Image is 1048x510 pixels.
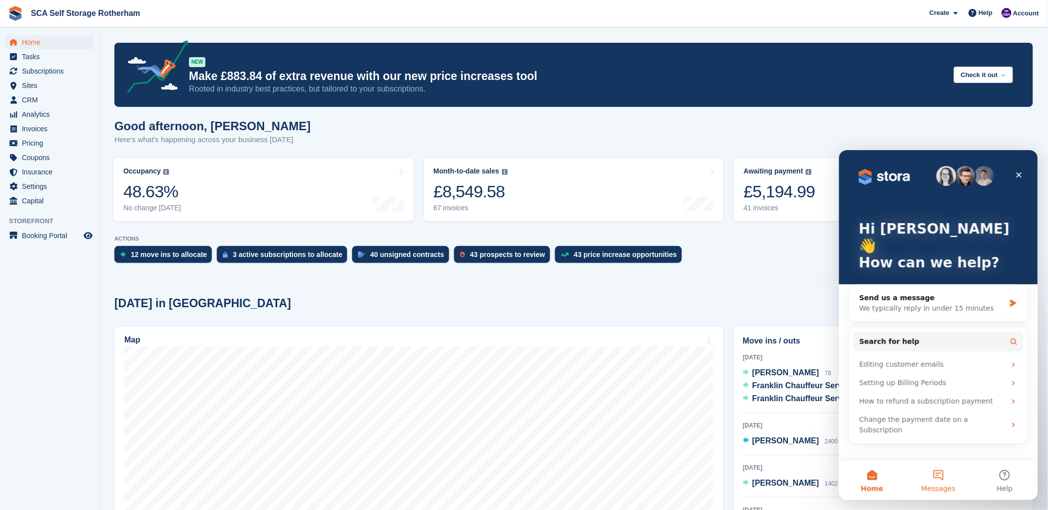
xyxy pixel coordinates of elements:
span: Subscriptions [22,64,82,78]
span: [PERSON_NAME] [753,436,819,445]
p: Make £883.84 of extra revenue with our new price increases tool [189,69,946,84]
div: £8,549.58 [434,181,508,202]
div: 67 invoices [434,204,508,212]
a: Occupancy 48.63% No change [DATE] [113,158,414,221]
span: Settings [22,179,82,193]
span: 1402 [825,480,838,487]
img: price_increase_opportunities-93ffe204e8149a01c8c9dc8f82e8f89637d9d84a8eef4429ea346261dce0b2c0.svg [561,253,569,257]
p: Here's what's happening across your business [DATE] [114,134,311,146]
span: Franklin Chauffeur Services [753,381,858,390]
span: CRM [22,93,82,107]
a: menu [5,179,94,193]
h1: Good afternoon, [PERSON_NAME] [114,119,311,133]
a: Preview store [82,230,94,242]
a: menu [5,64,94,78]
a: Awaiting payment £5,194.99 41 invoices [734,158,1034,221]
span: [PERSON_NAME] [753,368,819,377]
a: menu [5,79,94,92]
a: 3 active subscriptions to allocate [217,246,352,268]
div: [DATE] [743,463,1024,472]
span: [PERSON_NAME] [753,479,819,487]
a: menu [5,122,94,136]
a: SCA Self Storage Rotherham [27,5,144,21]
div: NEW [189,57,205,67]
div: £5,194.99 [744,181,815,202]
span: Pricing [22,136,82,150]
div: 43 price increase opportunities [574,251,677,258]
a: menu [5,229,94,243]
a: Franklin Chauffeur Services Not allocated [743,380,899,393]
span: Capital [22,194,82,208]
a: Franklin Chauffeur Services Not allocated [743,393,899,406]
a: menu [5,35,94,49]
a: menu [5,50,94,64]
img: active_subscription_to_allocate_icon-d502201f5373d7db506a760aba3b589e785aa758c864c3986d89f69b8ff3... [223,252,228,258]
span: Help [979,8,993,18]
a: menu [5,194,94,208]
img: icon-info-grey-7440780725fd019a000dd9b08b2336e03edf1995a4989e88bcd33f0948082b44.svg [806,169,812,175]
a: 12 move ins to allocate [114,246,217,268]
iframe: Intercom live chat [839,150,1038,500]
a: menu [5,107,94,121]
a: [PERSON_NAME] 2400 [743,435,838,448]
a: 43 prospects to review [454,246,555,268]
img: icon-info-grey-7440780725fd019a000dd9b08b2336e03edf1995a4989e88bcd33f0948082b44.svg [163,169,169,175]
span: Franklin Chauffeur Services [753,394,858,403]
a: menu [5,165,94,179]
img: price-adjustments-announcement-icon-8257ccfd72463d97f412b2fc003d46551f7dbcb40ab6d574587a9cd5c0d94... [119,40,189,97]
span: Invoices [22,122,82,136]
span: Sites [22,79,82,92]
span: Tasks [22,50,82,64]
a: 43 price increase opportunities [555,246,687,268]
span: Analytics [22,107,82,121]
a: [PERSON_NAME] 1402 [743,477,838,490]
div: 12 move ins to allocate [131,251,207,258]
span: 2400 [825,438,838,445]
h2: Move ins / outs [743,335,1024,347]
div: 48.63% [123,181,181,202]
div: [DATE] [743,421,1024,430]
img: icon-info-grey-7440780725fd019a000dd9b08b2336e03edf1995a4989e88bcd33f0948082b44.svg [502,169,508,175]
h2: [DATE] in [GEOGRAPHIC_DATA] [114,297,291,310]
div: Awaiting payment [744,167,803,175]
span: 78 [825,370,831,377]
div: [DATE] [743,353,1024,362]
span: Home [22,35,82,49]
img: move_ins_to_allocate_icon-fdf77a2bb77ea45bf5b3d319d69a93e2d87916cf1d5bf7949dd705db3b84f3ca.svg [120,252,126,257]
span: Insurance [22,165,82,179]
span: Booking Portal [22,229,82,243]
div: 41 invoices [744,204,815,212]
img: stora-icon-8386f47178a22dfd0bd8f6a31ec36ba5ce8667c1dd55bd0f319d3a0aa187defe.svg [8,6,23,21]
span: Create [930,8,950,18]
span: Storefront [9,216,99,226]
a: menu [5,93,94,107]
p: Rooted in industry best practices, but tailored to your subscriptions. [189,84,946,94]
div: 43 prospects to review [470,251,545,258]
img: prospect-51fa495bee0391a8d652442698ab0144808aea92771e9ea1ae160a38d050c398.svg [460,252,465,257]
span: Account [1013,8,1039,18]
button: Check it out → [954,67,1013,83]
div: 40 unsigned contracts [370,251,444,258]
